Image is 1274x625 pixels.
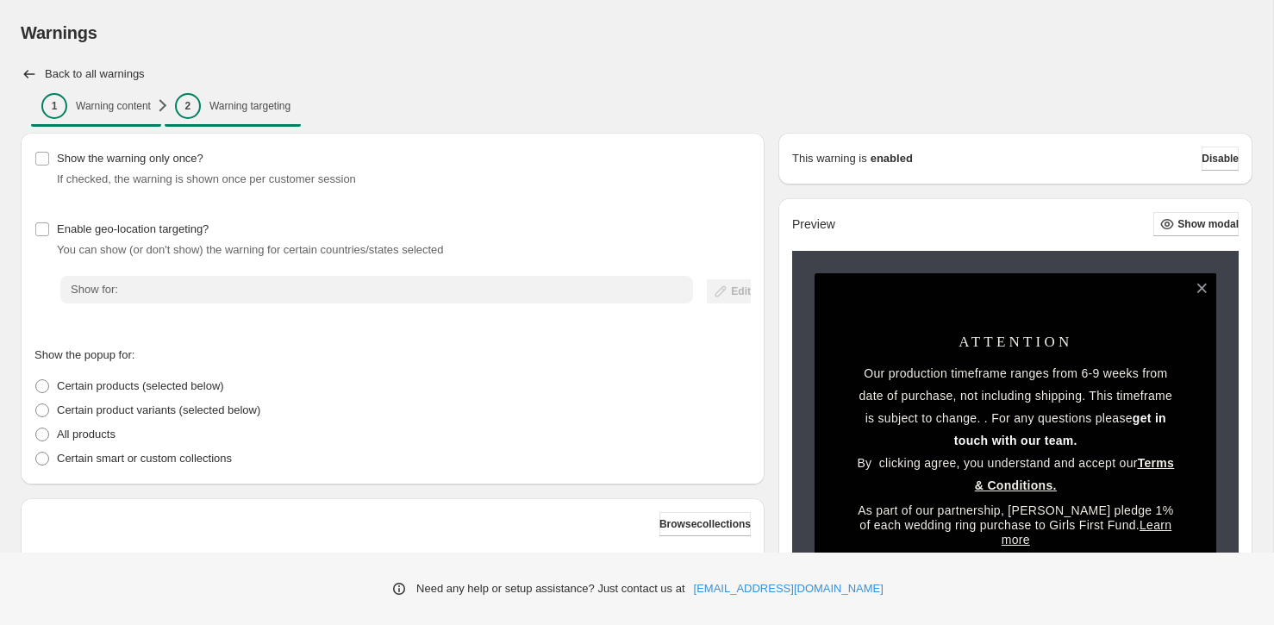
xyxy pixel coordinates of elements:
span: You can show (or don't show) the warning for certain countries/states selected [57,243,444,256]
span: Show the popup for: [34,348,134,361]
div: 1 [41,93,67,119]
span: Disable [1202,152,1239,166]
span: If checked, the warning is shown once per customer session [57,172,356,185]
span: Enable geo-location targeting? [57,222,209,235]
p: All products [57,426,116,443]
span: Our production timeframe ranges from 6-9 weeks from date of purchase, not including shipping. Thi... [859,366,1172,425]
span: Warnings [21,23,97,42]
p: Warning targeting [209,99,290,113]
span: ATTENTION [959,334,1072,350]
a: Learn more [1002,518,1172,547]
p: This warning is [792,150,867,167]
h2: Preview [792,217,835,232]
button: Show modal [1153,212,1239,236]
a: [EMAIL_ADDRESS][DOMAIN_NAME] [694,580,884,597]
button: Disable [1202,147,1239,171]
span: Show modal [1177,217,1239,231]
p: Warning content [76,99,151,113]
p: Certain smart or custom collections [57,450,232,467]
strong: enabled [871,150,913,167]
span: Certain product variants (selected below) [57,403,260,416]
span: Show for: [71,283,118,296]
div: 2 [175,93,201,119]
h2: Back to all warnings [45,67,145,81]
span: Certain products (selected below) [57,379,224,392]
button: Browsecollections [659,512,751,536]
span: Browse collections [659,517,751,531]
span: As part of our partnership, [PERSON_NAME] pledge 1% of each wedding ring purchase to Girls First ... [858,503,1173,547]
span: Show the warning only once? [57,152,203,165]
